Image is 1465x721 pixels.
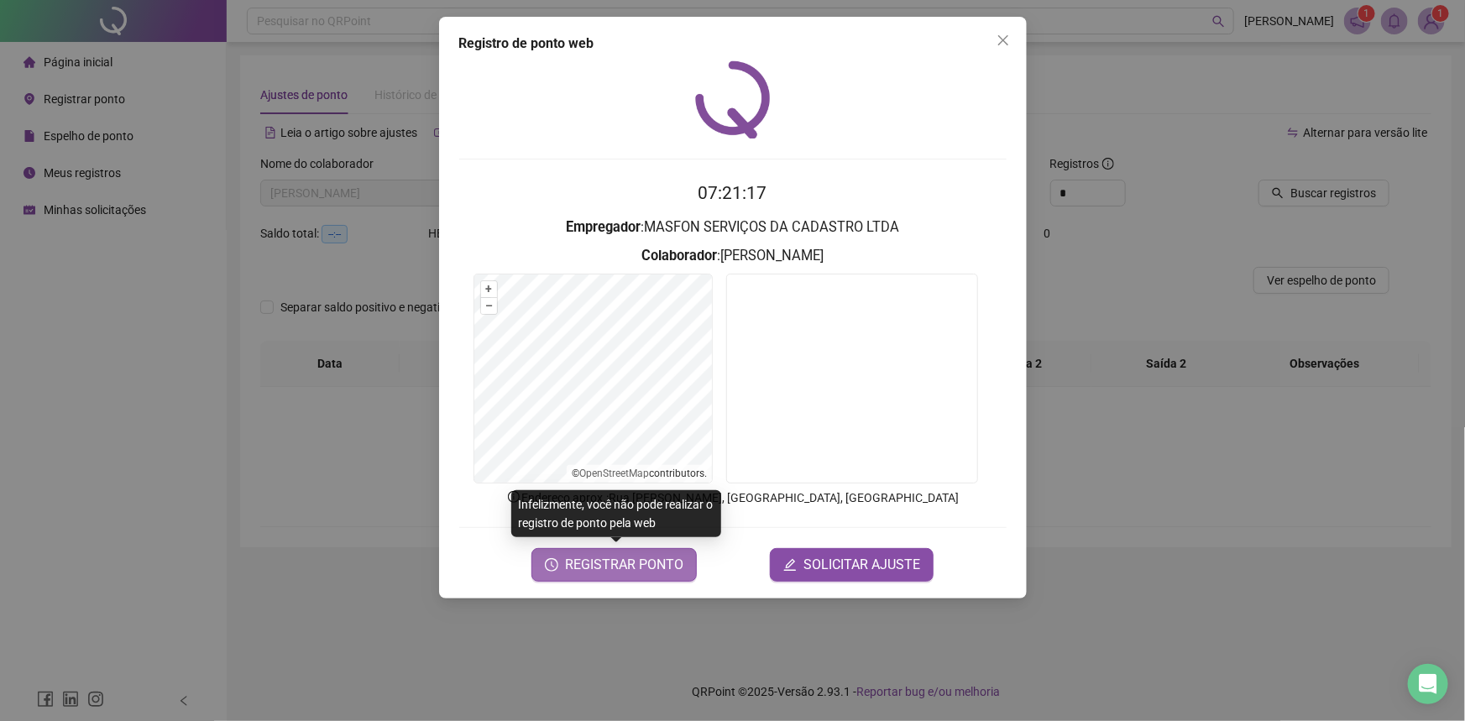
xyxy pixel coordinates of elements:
h3: : [PERSON_NAME] [459,245,1007,267]
div: Registro de ponto web [459,34,1007,54]
li: © contributors. [572,468,707,479]
span: edit [783,558,797,572]
time: 07:21:17 [698,183,767,203]
div: Infelizmente, você não pode realizar o registro de ponto pela web [511,490,721,537]
button: – [481,298,497,314]
div: Open Intercom Messenger [1408,664,1448,704]
h3: : MASFON SERVIÇOS DA CADASTRO LTDA [459,217,1007,238]
span: REGISTRAR PONTO [565,555,683,575]
button: REGISTRAR PONTO [531,548,697,582]
p: Endereço aprox. : Rua [PERSON_NAME], [GEOGRAPHIC_DATA], [GEOGRAPHIC_DATA] [459,489,1007,507]
a: OpenStreetMap [579,468,649,479]
span: SOLICITAR AJUSTE [803,555,920,575]
button: Close [990,27,1017,54]
strong: Empregador [566,219,641,235]
span: clock-circle [545,558,558,572]
span: info-circle [506,489,521,504]
button: + [481,281,497,297]
button: editSOLICITAR AJUSTE [770,548,934,582]
img: QRPoint [695,60,771,138]
span: close [997,34,1010,47]
strong: Colaborador [641,248,717,264]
